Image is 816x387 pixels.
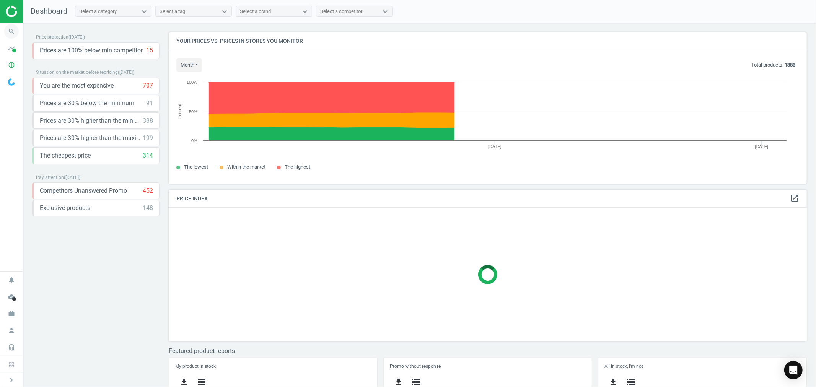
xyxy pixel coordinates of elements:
span: Within the market [227,164,265,170]
h4: Your prices vs. prices in stores you monitor [169,32,807,50]
i: get_app [179,377,189,387]
div: Select a brand [240,8,271,15]
h4: Price Index [169,190,807,208]
i: chevron_right [7,376,16,385]
span: Pay attention [36,175,64,180]
span: Dashboard [31,7,67,16]
tspan: [DATE] [488,144,502,149]
span: Prices are 30% higher than the maximal [40,134,143,142]
img: ajHJNr6hYgQAAAAASUVORK5CYII= [6,6,60,17]
text: 50% [189,109,197,114]
i: storage [626,377,635,387]
span: Prices are 30% below the minimum [40,99,134,107]
text: 0% [191,138,197,143]
div: 388 [143,117,153,125]
div: 199 [143,134,153,142]
span: The highest [285,164,310,170]
div: 452 [143,187,153,195]
div: 707 [143,81,153,90]
span: Exclusive products [40,204,90,212]
div: 314 [143,151,153,160]
span: Prices are 100% below min competitor [40,46,143,55]
div: 91 [146,99,153,107]
div: Select a competitor [320,8,362,15]
i: open_in_new [790,193,799,203]
i: storage [412,377,421,387]
tspan: Percent [177,103,182,119]
span: Price protection [36,34,68,40]
span: Situation on the market before repricing [36,70,118,75]
h5: Promo without response [390,364,585,369]
div: Select a category [79,8,117,15]
i: cloud_done [4,289,19,304]
h3: Featured product reports [169,347,807,354]
div: 15 [146,46,153,55]
div: Select a tag [160,8,185,15]
i: notifications [4,273,19,287]
span: ( [DATE] ) [68,34,85,40]
a: open_in_new [790,193,799,203]
i: search [4,24,19,39]
tspan: [DATE] [755,144,769,149]
i: timeline [4,41,19,55]
span: The lowest [184,164,208,170]
span: The cheapest price [40,151,91,160]
span: Prices are 30% higher than the minimum [40,117,143,125]
i: work [4,306,19,321]
i: storage [197,377,206,387]
b: 1383 [785,62,795,68]
p: Total products: [751,62,795,68]
i: headset_mic [4,340,19,354]
h5: My product in stock [175,364,371,369]
i: person [4,323,19,338]
span: ( [DATE] ) [64,175,80,180]
div: 148 [143,204,153,212]
i: get_app [609,377,618,387]
span: ( [DATE] ) [118,70,134,75]
h5: All in stock, i'm not [604,364,800,369]
span: You are the most expensive [40,81,114,90]
button: month [176,58,202,72]
button: chevron_right [2,375,21,385]
i: get_app [394,377,403,387]
div: Open Intercom Messenger [784,361,803,379]
i: pie_chart_outlined [4,58,19,72]
text: 100% [187,80,197,85]
span: Competitors Unanswered Promo [40,187,127,195]
img: wGWNvw8QSZomAAAAABJRU5ErkJggg== [8,78,15,86]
